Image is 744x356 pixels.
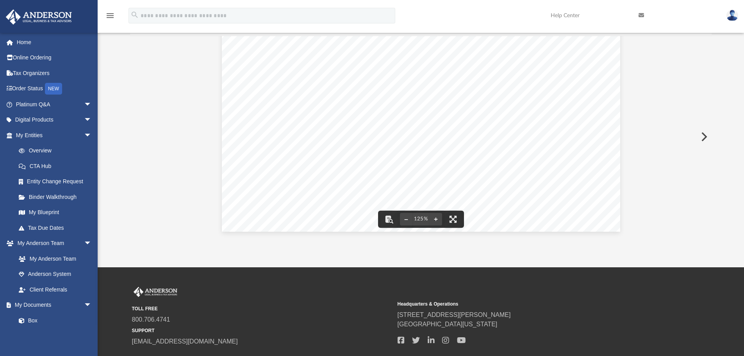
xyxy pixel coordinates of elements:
[5,127,103,143] a: My Entitiesarrow_drop_down
[282,74,458,82] span: _____________________________________________
[4,9,74,25] img: Anderson Advisors Platinum Portal
[130,36,712,238] div: File preview
[5,34,103,50] a: Home
[132,287,179,297] img: Anderson Advisors Platinum Portal
[5,81,103,97] a: Order StatusNEW
[380,211,398,228] button: Toggle findbar
[11,174,103,190] a: Entity Change Request
[5,65,103,81] a: Tax Organizers
[430,211,442,228] button: Zoom in
[45,83,62,95] div: NEW
[132,338,238,345] a: [EMAIL_ADDRESS][DOMAIN_NAME]
[84,236,100,252] span: arrow_drop_down
[11,158,103,174] a: CTA Hub
[11,313,96,328] a: Box
[84,112,100,128] span: arrow_drop_down
[132,305,392,312] small: TOLL FREE
[398,321,498,327] a: [GEOGRAPHIC_DATA][US_STATE]
[726,10,738,21] img: User Pic
[11,328,100,344] a: Meeting Minutes
[5,97,103,112] a: Platinum Q&Aarrow_drop_down
[5,50,103,66] a: Online Ordering
[105,11,115,20] i: menu
[5,236,100,251] a: My Anderson Teamarrow_drop_down
[398,301,658,308] small: Headquarters & Operations
[84,297,100,313] span: arrow_drop_down
[398,311,511,318] a: [STREET_ADDRESS][PERSON_NAME]
[132,327,392,334] small: SUPPORT
[11,251,96,267] a: My Anderson Team
[5,297,100,313] a: My Documentsarrow_drop_down
[695,126,712,148] button: Next File
[280,117,364,125] span: Date _________________
[130,15,712,238] div: Preview
[280,95,440,103] span: Title_____________________________________
[11,205,100,220] a: My Blueprint
[84,127,100,143] span: arrow_drop_down
[11,143,103,159] a: Overview
[11,282,100,297] a: Client Referrals
[5,112,103,128] a: Digital Productsarrow_drop_down
[84,97,100,113] span: arrow_drop_down
[11,220,103,236] a: Tax Due Dates
[11,189,103,205] a: Binder Walkthrough
[11,267,100,282] a: Anderson System
[444,211,462,228] button: Enter fullscreen
[130,11,139,19] i: search
[400,211,412,228] button: Zoom out
[412,216,430,222] div: Current zoom level
[105,15,115,20] a: menu
[130,36,712,238] div: Document Viewer
[280,52,311,60] span: Company
[132,316,170,323] a: 800.706.4741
